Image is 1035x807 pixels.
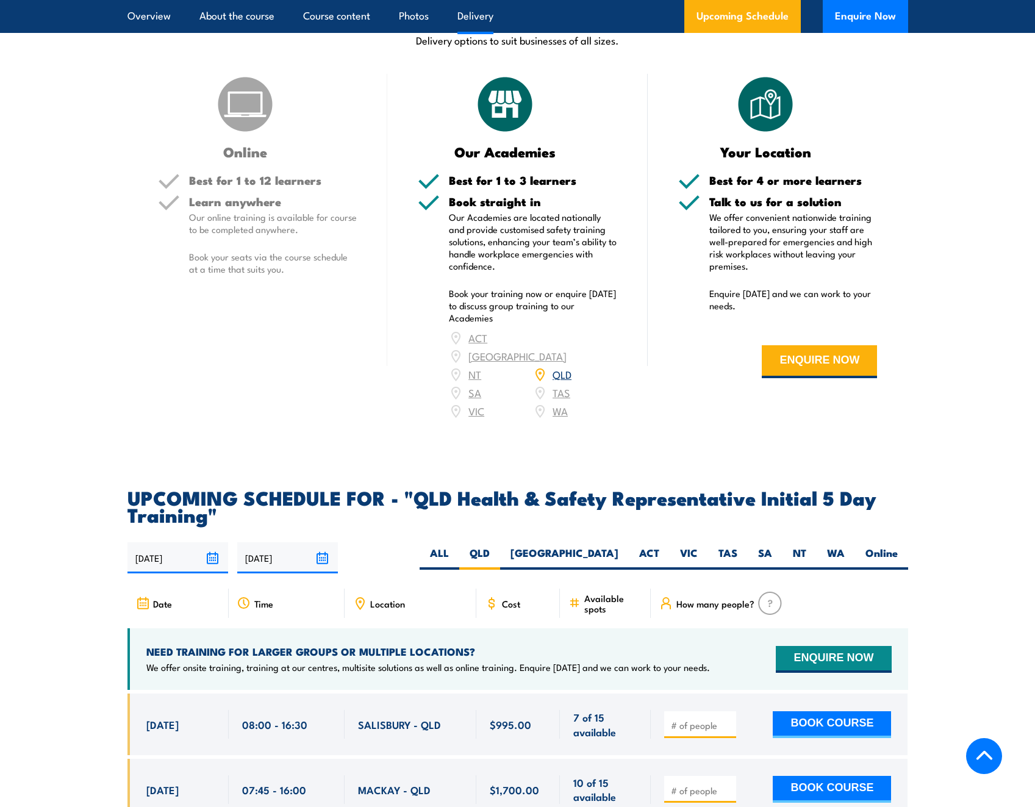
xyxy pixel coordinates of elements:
[449,174,617,186] h5: Best for 1 to 3 learners
[776,646,891,673] button: ENQUIRE NOW
[254,598,273,609] span: Time
[573,710,637,739] span: 7 of 15 available
[709,211,878,272] p: We offer convenient nationwide training tailored to you, ensuring your staff are well-prepared fo...
[671,719,732,731] input: # of people
[748,546,783,570] label: SA
[708,546,748,570] label: TAS
[158,145,333,159] h3: Online
[762,345,877,378] button: ENQUIRE NOW
[189,174,357,186] h5: Best for 1 to 12 learners
[418,145,593,159] h3: Our Academies
[855,546,908,570] label: Online
[370,598,405,609] span: Location
[817,546,855,570] label: WA
[709,287,878,312] p: Enquire [DATE] and we can work to your needs.
[500,546,629,570] label: [GEOGRAPHIC_DATA]
[242,783,306,797] span: 07:45 - 16:00
[584,593,642,614] span: Available spots
[146,661,710,673] p: We offer onsite training, training at our centres, multisite solutions as well as online training...
[773,776,891,803] button: BOOK COURSE
[709,174,878,186] h5: Best for 4 or more learners
[573,775,637,804] span: 10 of 15 available
[127,489,908,523] h2: UPCOMING SCHEDULE FOR - "QLD Health & Safety Representative Initial 5 Day Training"
[127,33,908,47] p: Delivery options to suit businesses of all sizes.
[449,287,617,324] p: Book your training now or enquire [DATE] to discuss group training to our Academies
[459,546,500,570] label: QLD
[237,542,338,573] input: To date
[127,542,228,573] input: From date
[420,546,459,570] label: ALL
[783,546,817,570] label: NT
[629,546,670,570] label: ACT
[189,251,357,275] p: Book your seats via the course schedule at a time that suits you.
[189,196,357,207] h5: Learn anywhere
[773,711,891,738] button: BOOK COURSE
[189,211,357,235] p: Our online training is available for course to be completed anywhere.
[449,196,617,207] h5: Book straight in
[490,783,539,797] span: $1,700.00
[449,211,617,272] p: Our Academies are located nationally and provide customised safety training solutions, enhancing ...
[678,145,853,159] h3: Your Location
[670,546,708,570] label: VIC
[553,367,571,381] a: QLD
[358,717,441,731] span: SALISBURY - QLD
[146,783,179,797] span: [DATE]
[676,598,754,609] span: How many people?
[146,717,179,731] span: [DATE]
[242,717,307,731] span: 08:00 - 16:30
[490,717,531,731] span: $995.00
[671,784,732,797] input: # of people
[502,598,520,609] span: Cost
[709,196,878,207] h5: Talk to us for a solution
[358,783,431,797] span: MACKAY - QLD
[146,645,710,658] h4: NEED TRAINING FOR LARGER GROUPS OR MULTIPLE LOCATIONS?
[153,598,172,609] span: Date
